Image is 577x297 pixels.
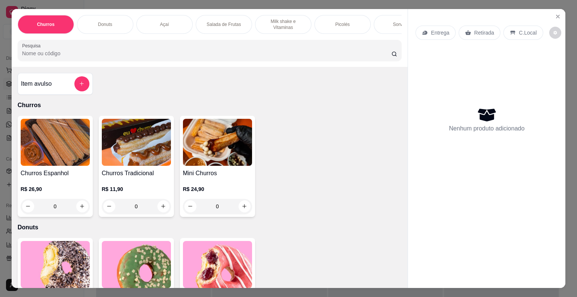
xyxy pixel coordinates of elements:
[21,185,90,193] p: R$ 26,90
[21,241,90,288] img: product-image
[98,21,112,27] p: Donuts
[102,185,171,193] p: R$ 11,90
[393,21,411,27] p: Sorvetes
[18,223,402,232] p: Donuts
[22,50,391,57] input: Pesquisa
[37,21,54,27] p: Churros
[335,21,350,27] p: Picolés
[21,119,90,166] img: product-image
[18,101,402,110] p: Churros
[183,185,252,193] p: R$ 24,90
[21,79,52,88] h4: Item avulso
[102,119,171,166] img: product-image
[474,29,494,36] p: Retirada
[102,241,171,288] img: product-image
[207,21,241,27] p: Salada de Frutas
[552,11,564,23] button: Close
[183,119,252,166] img: product-image
[22,42,43,49] label: Pesquisa
[183,169,252,178] h4: Mini Churros
[102,169,171,178] h4: Churros Tradicional
[431,29,449,36] p: Entrega
[183,241,252,288] img: product-image
[160,21,169,27] p: Açaí
[519,29,536,36] p: C.Local
[449,124,524,133] p: Nenhum produto adicionado
[261,18,305,30] p: Milk shake e Vitaminas
[21,169,90,178] h4: Churros Espanhol
[74,76,89,91] button: add-separate-item
[549,27,561,39] button: decrease-product-quantity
